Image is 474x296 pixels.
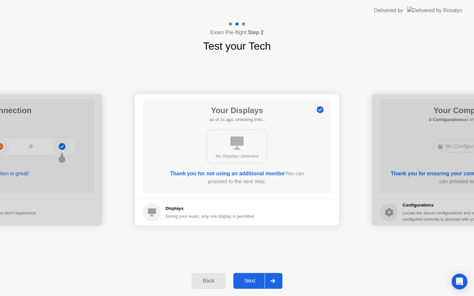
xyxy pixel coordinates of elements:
[209,116,264,123] h5: as of 1s ago, checking in4s..
[170,171,285,176] b: Thank you for not using an additional monitor
[233,273,282,289] button: Next
[452,274,467,289] div: Open Intercom Messenger
[210,29,264,37] h4: Exam Pre-flight:
[203,38,271,54] h1: Test your Tech
[407,7,462,14] img: Delivered by Rosalyn
[213,153,261,160] div: No Displays Detected
[162,170,312,185] div: You can proceed to the next step.
[192,273,225,289] button: Back
[166,213,254,219] div: During your exam, only one display is permitted
[209,105,264,116] h1: Your Displays
[374,7,403,14] div: Delivered by
[166,205,254,212] h5: Displays
[248,30,264,35] b: Step 2
[235,278,265,284] div: Next
[194,278,224,284] div: Back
